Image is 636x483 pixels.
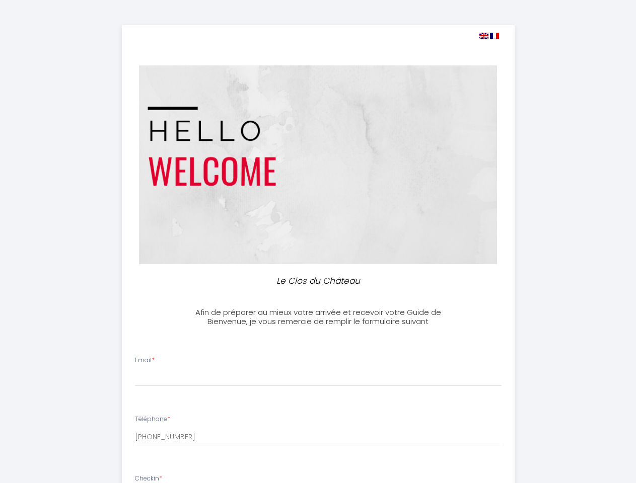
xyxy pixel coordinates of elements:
[135,356,155,365] label: Email
[135,415,170,424] label: Téléphone
[190,308,447,326] h3: Afin de préparer au mieux votre arrivée et recevoir votre Guide de Bienvenue, je vous remercie de...
[194,274,442,288] p: Le Clos du Château
[490,33,499,39] img: fr.png
[479,33,488,39] img: en.png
